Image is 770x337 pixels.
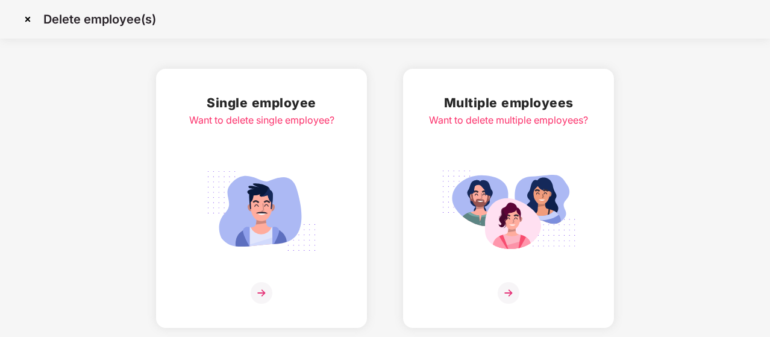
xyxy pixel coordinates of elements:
img: svg+xml;base64,PHN2ZyB4bWxucz0iaHR0cDovL3d3dy53My5vcmcvMjAwMC9zdmciIGlkPSJTaW5nbGVfZW1wbG95ZWUiIH... [194,164,329,258]
img: svg+xml;base64,PHN2ZyB4bWxucz0iaHR0cDovL3d3dy53My5vcmcvMjAwMC9zdmciIHdpZHRoPSIzNiIgaGVpZ2h0PSIzNi... [251,282,272,304]
div: Want to delete multiple employees? [429,113,588,128]
img: svg+xml;base64,PHN2ZyBpZD0iQ3Jvc3MtMzJ4MzIiIHhtbG5zPSJodHRwOi8vd3d3LnczLm9yZy8yMDAwL3N2ZyIgd2lkdG... [18,10,37,29]
div: Want to delete single employee? [189,113,334,128]
h2: Single employee [189,93,334,113]
p: Delete employee(s) [43,12,156,27]
h2: Multiple employees [429,93,588,113]
img: svg+xml;base64,PHN2ZyB4bWxucz0iaHR0cDovL3d3dy53My5vcmcvMjAwMC9zdmciIHdpZHRoPSIzNiIgaGVpZ2h0PSIzNi... [498,282,519,304]
img: svg+xml;base64,PHN2ZyB4bWxucz0iaHR0cDovL3d3dy53My5vcmcvMjAwMC9zdmciIGlkPSJNdWx0aXBsZV9lbXBsb3llZS... [441,164,576,258]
